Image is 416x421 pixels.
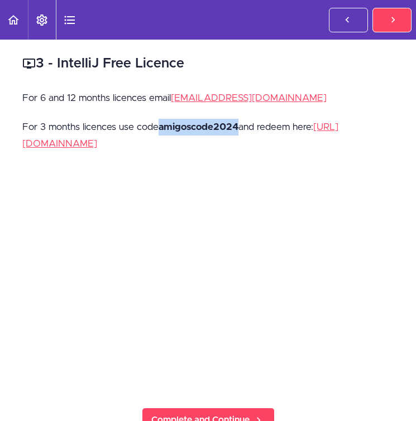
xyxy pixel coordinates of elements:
[159,122,238,132] strong: amigoscode2024
[35,13,49,27] svg: Settings Menu
[7,13,20,27] svg: Back to course curriculum
[22,54,394,73] h2: 3 - IntelliJ Free Licence
[63,13,76,27] svg: Course Sidebar
[22,181,394,390] iframe: Video Player
[171,93,327,103] a: [EMAIL_ADDRESS][DOMAIN_NAME]
[22,90,394,107] p: For 6 and 12 months licences email
[22,119,394,152] p: For 3 months licences use code and redeem here:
